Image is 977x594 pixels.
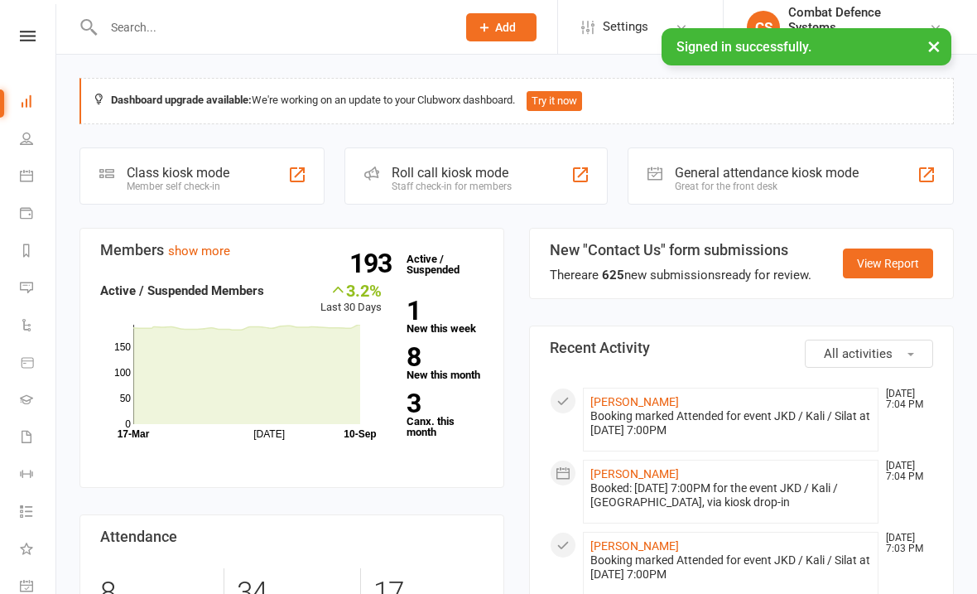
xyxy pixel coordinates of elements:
[747,11,780,44] div: CS
[590,553,871,582] div: Booking marked Attended for event JKD / Kali / Silat at [DATE] 7:00PM
[79,78,954,124] div: We're working on an update to your Clubworx dashboard.
[590,467,679,481] a: [PERSON_NAME]
[127,181,229,192] div: Member self check-in
[20,345,57,383] a: Product Sales
[550,265,811,285] div: There are new submissions ready for review.
[590,395,679,408] a: [PERSON_NAME]
[843,249,933,278] a: View Report
[878,389,932,410] time: [DATE] 7:04 PM
[407,345,477,369] strong: 8
[590,481,871,509] div: Booked: [DATE] 7:00PM for the event JKD / Kali / [GEOGRAPHIC_DATA], via kiosk drop-in
[20,85,57,122] a: Dashboard
[527,91,582,111] button: Try it now
[100,242,484,258] h3: Members
[407,391,484,437] a: 3Canx. this month
[20,234,57,271] a: Reports
[466,13,537,41] button: Add
[20,159,57,196] a: Calendar
[590,409,871,437] div: Booking marked Attended for event JKD / Kali / Silat at [DATE] 7:00PM
[550,340,933,356] h3: Recent Activity
[100,283,264,298] strong: Active / Suspended Members
[788,5,929,35] div: Combat Defence Systems
[20,532,57,569] a: What's New
[407,298,484,334] a: 1New this week
[878,533,932,554] time: [DATE] 7:03 PM
[392,165,512,181] div: Roll call kiosk mode
[320,281,382,299] div: 3.2%
[675,181,859,192] div: Great for the front desk
[603,8,648,46] span: Settings
[407,298,477,323] strong: 1
[407,345,484,380] a: 8New this month
[99,16,445,39] input: Search...
[407,391,477,416] strong: 3
[805,340,933,368] button: All activities
[100,529,484,545] h3: Attendance
[127,165,229,181] div: Class kiosk mode
[590,539,679,553] a: [PERSON_NAME]
[349,251,398,276] strong: 193
[919,28,949,64] button: ×
[550,242,811,258] h3: New "Contact Us" form submissions
[398,241,471,287] a: 193Active / Suspended
[495,21,516,34] span: Add
[392,181,512,192] div: Staff check-in for members
[675,165,859,181] div: General attendance kiosk mode
[676,39,811,55] span: Signed in successfully.
[824,346,893,361] span: All activities
[878,461,932,482] time: [DATE] 7:04 PM
[602,268,624,283] strong: 625
[20,122,57,159] a: People
[111,94,252,106] strong: Dashboard upgrade available:
[168,244,230,258] a: show more
[20,196,57,234] a: Payments
[320,281,382,316] div: Last 30 Days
